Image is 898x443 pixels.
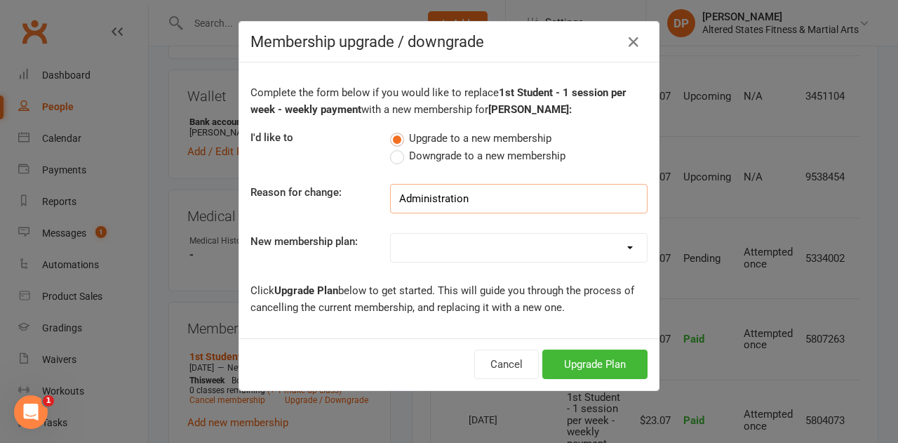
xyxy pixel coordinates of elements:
iframe: Intercom live chat [14,395,48,429]
label: Reason for change: [250,184,342,201]
label: I'd like to [250,129,293,146]
button: Upgrade Plan [542,350,648,379]
label: New membership plan: [250,233,358,250]
h4: Membership upgrade / downgrade [250,33,648,51]
span: Downgrade to a new membership [409,147,565,162]
input: Reason (optional) [390,184,648,213]
b: Upgrade Plan [274,284,338,297]
button: Cancel [474,350,539,379]
button: Close [622,31,645,53]
p: Click below to get started. This will guide you through the process of cancelling the current mem... [250,282,648,316]
b: [PERSON_NAME]: [488,103,572,116]
span: 1 [43,395,54,406]
p: Complete the form below if you would like to replace with a new membership for [250,84,648,118]
span: Upgrade to a new membership [409,130,551,145]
